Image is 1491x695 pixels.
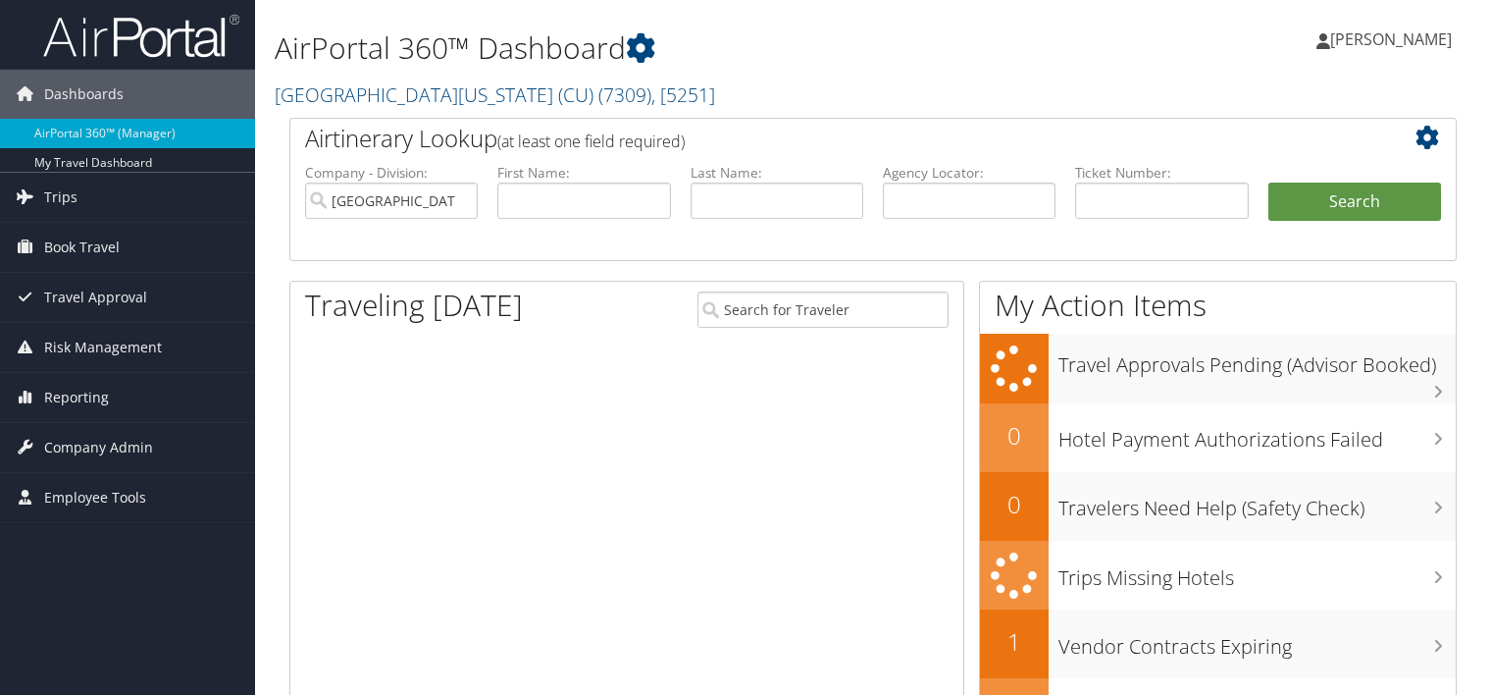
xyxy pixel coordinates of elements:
h3: Travel Approvals Pending (Advisor Booked) [1058,342,1456,379]
input: Search for Traveler [697,292,949,328]
span: Reporting [44,373,109,422]
h1: AirPortal 360™ Dashboard [275,27,1072,69]
label: First Name: [497,163,670,183]
a: Trips Missing Hotels [980,541,1456,611]
span: (at least one field required) [497,131,685,152]
h3: Hotel Payment Authorizations Failed [1058,416,1456,454]
span: Dashboards [44,70,124,119]
span: Company Admin [44,423,153,472]
h2: Airtinerary Lookup [305,122,1344,155]
h1: Traveling [DATE] [305,285,523,326]
span: [PERSON_NAME] [1330,28,1452,50]
label: Ticket Number: [1075,163,1248,183]
h3: Trips Missing Hotels [1058,555,1456,592]
h1: My Action Items [980,285,1456,326]
h3: Vendor Contracts Expiring [1058,623,1456,661]
a: [PERSON_NAME] [1316,10,1471,69]
span: Trips [44,173,77,222]
label: Last Name: [691,163,863,183]
span: , [ 5251 ] [651,81,715,108]
span: Book Travel [44,223,120,272]
a: 0Travelers Need Help (Safety Check) [980,472,1456,541]
span: Risk Management [44,323,162,372]
h2: 1 [980,625,1049,659]
span: Travel Approval [44,273,147,322]
button: Search [1268,183,1441,222]
a: Travel Approvals Pending (Advisor Booked) [980,334,1456,403]
label: Company - Division: [305,163,478,183]
h2: 0 [980,488,1049,521]
label: Agency Locator: [883,163,1055,183]
h3: Travelers Need Help (Safety Check) [1058,485,1456,522]
img: airportal-logo.png [43,13,239,59]
h2: 0 [980,419,1049,453]
a: [GEOGRAPHIC_DATA][US_STATE] (CU) [275,81,715,108]
span: Employee Tools [44,473,146,522]
a: 0Hotel Payment Authorizations Failed [980,403,1456,472]
a: 1Vendor Contracts Expiring [980,610,1456,678]
span: ( 7309 ) [598,81,651,108]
